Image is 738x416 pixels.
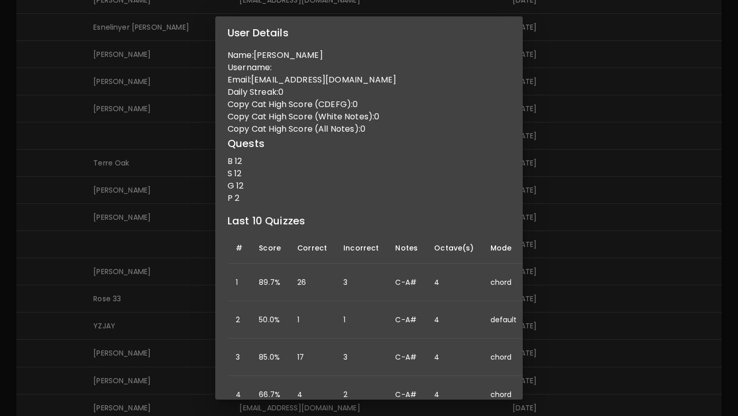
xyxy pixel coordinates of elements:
td: 3 [335,264,387,301]
h6: Quests [228,135,510,152]
td: 4 [426,339,482,376]
td: C-A# [387,264,426,301]
th: Correct [289,233,335,264]
p: Copy Cat High Score (White Notes): 0 [228,111,510,123]
th: Incorrect [335,233,387,264]
td: 4 [289,376,335,413]
td: 3 [335,339,387,376]
td: chord [482,264,525,301]
td: 17 [289,339,335,376]
td: 1 [289,301,335,339]
td: chord [482,376,525,413]
td: 85.0% [251,339,289,376]
th: Mode [482,233,525,264]
td: C-A# [387,301,426,339]
p: S 12 [228,168,510,180]
p: Copy Cat High Score (CDEFG): 0 [228,98,510,111]
th: Notes [387,233,426,264]
td: 2 [228,301,251,339]
p: Email: [EMAIL_ADDRESS][DOMAIN_NAME] [228,74,510,86]
p: P 2 [228,192,510,204]
td: 4 [228,376,251,413]
td: 1 [228,264,251,301]
th: Score [251,233,289,264]
td: 4 [426,264,482,301]
td: C-A# [387,376,426,413]
h6: Last 10 Quizzes [228,213,510,229]
td: 89.7% [251,264,289,301]
td: 1 [335,301,387,339]
td: 26 [289,264,335,301]
p: Copy Cat High Score (All Notes): 0 [228,123,510,135]
p: G 12 [228,180,510,192]
th: Octave(s) [426,233,482,264]
td: 50.0% [251,301,289,339]
p: Name: [PERSON_NAME] [228,49,510,61]
td: 2 [335,376,387,413]
p: B 12 [228,155,510,168]
td: default [482,301,525,339]
p: Daily Streak: 0 [228,86,510,98]
td: 66.7% [251,376,289,413]
td: C-A# [387,339,426,376]
td: 3 [228,339,251,376]
th: # [228,233,251,264]
h2: User Details [215,16,523,49]
td: 4 [426,301,482,339]
p: Username: [228,61,510,74]
td: chord [482,339,525,376]
td: 4 [426,376,482,413]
